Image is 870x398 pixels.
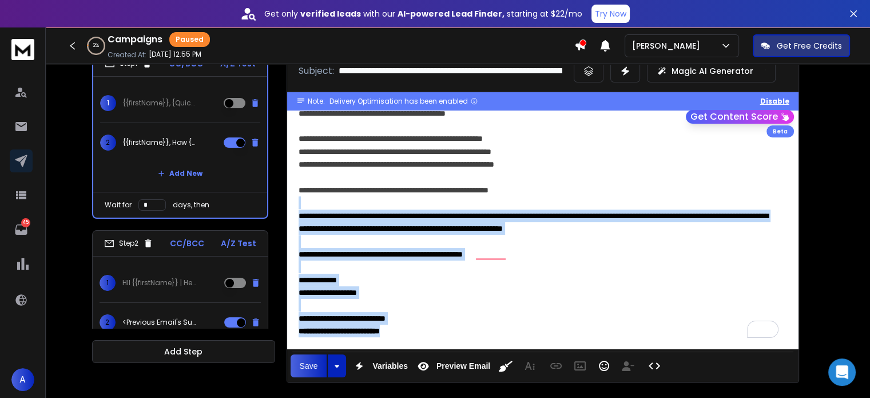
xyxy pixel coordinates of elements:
[173,200,209,210] p: days, then
[753,34,850,57] button: Get Free Credits
[545,354,567,377] button: Insert Link (Ctrl+K)
[93,42,99,49] p: 2 %
[434,361,492,371] span: Preview Email
[149,50,201,59] p: [DATE] 12:55 PM
[123,138,196,147] p: {{firstName}}, How {good|accurate|reliable} is your provider list?
[766,125,794,137] div: Beta
[221,238,256,249] p: A/Z Test
[287,111,799,349] div: To enrich screen reader interactions, please activate Accessibility in Grammarly extension settings
[300,8,361,19] strong: verified leads
[11,39,34,60] img: logo
[672,65,753,77] p: Magic AI Generator
[495,354,517,377] button: Clean HTML
[100,275,116,291] span: 1
[100,314,116,330] span: 2
[10,218,33,241] a: 45
[100,135,116,151] span: 2
[519,354,541,377] button: More Text
[105,200,132,210] p: Wait for
[412,354,492,377] button: Preview Email
[123,98,196,108] p: {{firstName}}, {Quick question?|Quick check-in?|Just a quick question?}
[593,354,615,377] button: Emoticons
[329,97,478,106] div: Delivery Optimisation has been enabled
[100,95,116,111] span: 1
[595,8,626,19] p: Try Now
[647,60,776,82] button: Magic AI Generator
[149,162,212,185] button: Add New
[92,50,268,219] li: Step1CC/BCCA/Z Test1{{firstName}}, {Quick question?|Quick check-in?|Just a quick question?}2{{fir...
[370,361,410,371] span: Variables
[828,358,856,386] div: Open Intercom Messenger
[308,97,325,106] span: Note:
[108,50,146,60] p: Created At:
[291,354,327,377] button: Save
[569,354,591,377] button: Insert Image (Ctrl+P)
[686,110,794,124] button: Get Content Score
[169,32,210,47] div: Paused
[122,278,196,287] p: HII {{firstName}} | Hey {{firstName}} | Hello {{firstName}}
[11,368,34,391] button: A
[777,40,842,52] p: Get Free Credits
[122,318,196,327] p: <Previous Email's Subject>
[760,97,789,106] button: Disable
[108,33,162,46] h1: Campaigns
[617,354,639,377] button: Insert Unsubscribe Link
[643,354,665,377] button: Code View
[299,64,334,78] p: Subject:
[398,8,504,19] strong: AI-powered Lead Finder,
[92,340,275,363] button: Add Step
[264,8,582,19] p: Get only with our starting at $22/mo
[21,218,30,227] p: 45
[104,238,153,249] div: Step 2
[170,238,204,249] p: CC/BCC
[348,354,410,377] button: Variables
[632,40,705,52] p: [PERSON_NAME]
[92,230,268,398] li: Step2CC/BCCA/Z Test1HII {{firstName}} | Hey {{firstName}} | Hello {{firstName}}2<Previous Email's...
[591,5,630,23] button: Try Now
